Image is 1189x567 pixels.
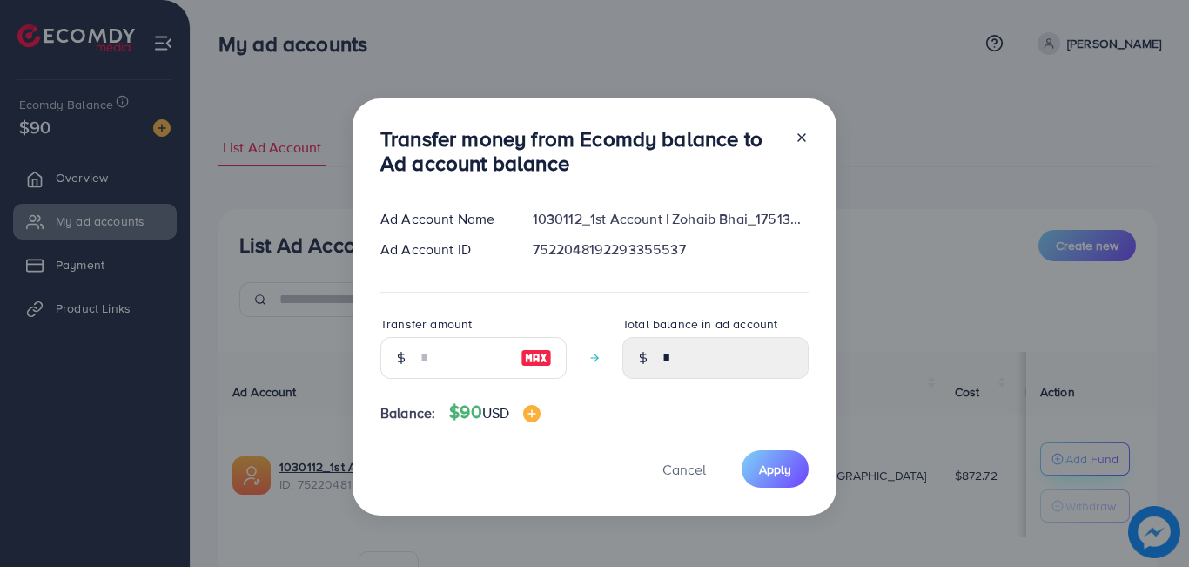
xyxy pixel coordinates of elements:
span: Balance: [380,403,435,423]
div: 7522048192293355537 [519,240,823,260]
div: Ad Account ID [366,240,519,260]
div: Ad Account Name [366,209,519,229]
span: Cancel [662,460,706,479]
button: Cancel [641,450,728,488]
div: 1030112_1st Account | Zohaib Bhai_1751363330022 [519,209,823,229]
img: image [523,405,541,422]
label: Total balance in ad account [622,315,777,333]
label: Transfer amount [380,315,472,333]
span: USD [482,403,509,422]
h3: Transfer money from Ecomdy balance to Ad account balance [380,126,781,177]
button: Apply [742,450,809,488]
span: Apply [759,461,791,478]
h4: $90 [449,402,541,423]
img: image [521,348,552,368]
